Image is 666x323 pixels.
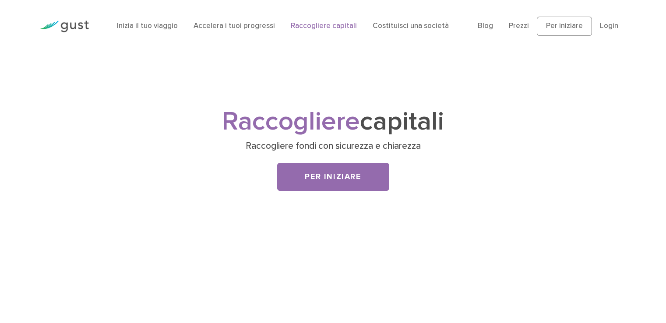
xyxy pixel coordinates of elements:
font: Per iniziare [305,172,361,181]
a: Accelera i tuoi progressi [194,21,275,30]
font: Per iniziare [546,21,583,30]
font: Raccogliere fondi con sicurezza e chiarezza [246,140,421,151]
a: Inizia il tuo viaggio [117,21,178,30]
a: Costituisci una società [373,21,449,30]
a: Per iniziare [537,17,592,36]
a: Raccogliere capitali [291,21,357,30]
img: Logo Gust [40,21,89,32]
a: Login [600,21,618,30]
font: Raccogliere [222,106,360,137]
font: capitali [360,106,444,137]
a: Prezzi [509,21,529,30]
a: Per iniziare [277,163,389,191]
a: Blog [478,21,493,30]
